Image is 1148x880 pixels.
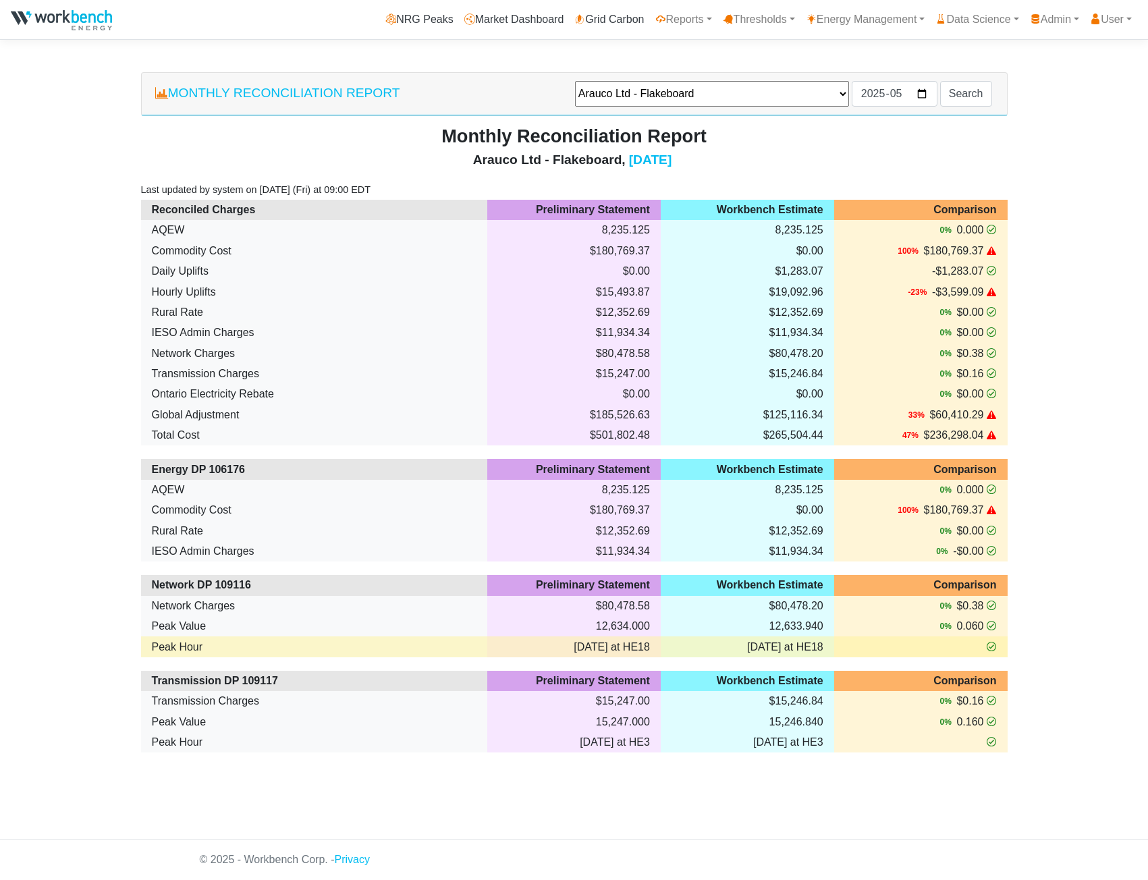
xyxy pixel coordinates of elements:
td: 15,247.000 [487,712,661,732]
td: $15,246.84 [661,691,834,711]
div: Last updated by system on [DATE] (Fri) at 09:00 EDT [141,183,371,198]
td: $19,092.96 [661,281,834,302]
th: Comparison [834,200,1008,220]
td: $15,246.84 [661,364,834,384]
td: 8,235.125 [487,480,661,500]
td: $11,934.34 [661,323,834,343]
td: IESO Admin Charges [141,323,488,343]
span: 0% [940,525,954,537]
td: $0.00 [661,500,834,520]
td: $15,493.87 [487,281,661,302]
span: 0% [940,368,954,380]
td: Global Adjustment [141,405,488,425]
a: Thresholds [717,6,800,33]
td: [DATE] at HE18 [487,636,661,657]
td: Peak Hour [141,636,488,657]
td: Peak Hour [141,732,488,752]
th: Network DP 109116 [141,575,488,595]
td: Rural Rate [141,521,488,541]
span: -$0.00 [950,543,985,559]
td: Network Charges [141,596,488,616]
a: User [1085,6,1137,33]
td: $11,934.34 [487,323,661,343]
span: -23% [908,286,929,298]
td: Transmission Charges [141,691,488,711]
td: AQEW [141,480,488,500]
td: $1,283.07 [661,261,834,281]
input: Search [940,81,992,107]
th: Comparison [834,459,1008,479]
td: $180,769.37 [487,241,661,261]
a: NRG Peaks [380,6,458,33]
span: 47% [902,429,921,441]
td: $15,247.00 [487,691,661,711]
span: -$1,283.07 [929,263,986,279]
td: $80,478.58 [487,343,661,364]
span: 0% [940,484,954,496]
th: Preliminary Statement [487,575,661,595]
span: $0.00 [954,523,985,539]
td: Network Charges [141,343,488,364]
span: 0% [940,327,954,339]
span: 0% [936,545,950,557]
td: $11,934.34 [487,541,661,561]
span: $0.00 [954,386,985,402]
span: Arauco Ltd - Flakeboard, [473,150,629,170]
td: $501,802.48 [487,425,661,445]
a: Grid Carbon [569,6,649,33]
td: [DATE] at HE18 [661,636,834,657]
td: $12,352.69 [661,521,834,541]
td: 8,235.125 [661,220,834,240]
span: 100% [898,504,921,516]
td: 8,235.125 [661,480,834,500]
span: 0% [940,716,954,728]
span: $0.38 [954,346,985,362]
img: NRGPeaks.png [11,10,112,30]
td: $80,478.58 [487,596,661,616]
td: $12,352.69 [487,521,661,541]
th: Transmission DP 109117 [141,671,488,691]
th: Preliminary Statement [487,459,661,479]
span: $0.16 [954,366,985,382]
td: Peak Value [141,616,488,636]
a: Reports [650,6,717,33]
td: $80,478.20 [661,343,834,364]
th: Workbench Estimate [661,671,834,691]
a: Market Dashboard [459,6,570,33]
td: 12,634.000 [487,616,661,636]
td: Ontario Electricity Rebate [141,384,488,404]
span: $0.00 [954,325,985,341]
span: $0.38 [954,598,985,614]
span: -$3,599.09 [929,284,986,300]
a: [DATE] [629,153,672,167]
td: Transmission Charges [141,364,488,384]
div: © 2025 - Workbench Corp. - [190,840,959,880]
th: Comparison [834,575,1008,595]
td: $0.00 [661,241,834,261]
span: 0% [940,224,954,236]
th: Reconciled Charges [141,200,488,220]
span: 0% [940,388,954,400]
td: $0.00 [661,384,834,404]
th: Workbench Estimate [661,575,834,595]
th: Energy DP 106176 [141,459,488,479]
span: $60,410.29 [927,407,985,423]
span: 0% [940,600,954,612]
td: $12,352.69 [661,302,834,323]
td: $265,504.44 [661,425,834,445]
span: $0.00 [954,304,985,321]
span: 0% [940,620,954,632]
td: Commodity Cost [141,241,488,261]
td: $0.00 [487,261,661,281]
td: Commodity Cost [141,500,488,520]
span: $180,769.37 [921,243,986,259]
div: Monthly Reconciliation Report [155,84,400,103]
td: [DATE] at HE3 [487,732,661,752]
span: 0.000 [954,222,985,238]
a: Admin [1024,6,1085,33]
td: AQEW [141,220,488,240]
td: $125,116.34 [661,405,834,425]
td: 12,633.940 [661,616,834,636]
span: 0.060 [954,618,985,634]
td: Daily Uplifts [141,261,488,281]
